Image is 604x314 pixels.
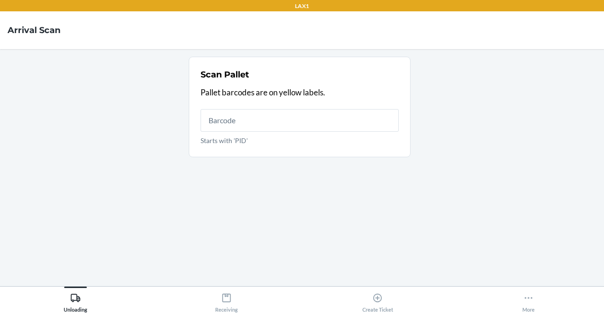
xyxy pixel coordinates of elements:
input: Starts with 'PID' [201,109,399,132]
div: More [522,289,535,313]
button: Receiving [151,287,302,313]
p: LAX1 [295,2,309,10]
p: Pallet barcodes are on yellow labels. [201,86,399,99]
div: Create Ticket [362,289,393,313]
div: Unloading [64,289,87,313]
div: Receiving [215,289,238,313]
h2: Scan Pallet [201,68,249,81]
button: Create Ticket [302,287,453,313]
h4: Arrival Scan [8,24,60,36]
p: Starts with 'PID' [201,136,399,145]
button: More [453,287,604,313]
